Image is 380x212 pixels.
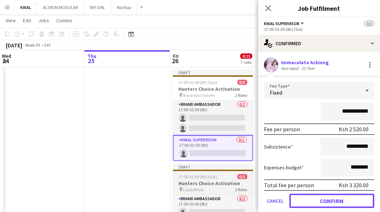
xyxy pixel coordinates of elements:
h3: Job Fulfilment [258,4,380,13]
label: Subsistence [264,143,293,150]
span: Jobs [38,17,49,24]
div: Ksh 2 520.00 [339,126,369,133]
span: 24 [1,57,11,65]
span: Week 39 [24,42,42,48]
button: KWAL [15,0,37,14]
span: Thu [87,53,96,59]
span: 17:00-01:00 (8h) (Sat) [179,80,217,85]
app-card-role: KWAL SUPERVISOR0/117:00-01:00 (8h) [173,135,253,161]
div: Fee per person [264,126,300,133]
span: 26 [172,57,179,65]
span: Fri [173,53,179,59]
span: 0/3 [237,174,247,179]
span: KWAL SUPERVISOR [264,21,299,26]
div: 17:00-01:00 (8h) (Sat) [264,27,374,32]
a: View [3,16,19,25]
span: LiqourMart [183,187,204,192]
button: Cancel [264,194,287,208]
button: KWAL SUPERVISOR [264,21,305,26]
button: SKY GIRL [84,0,111,14]
a: Comms [53,16,75,25]
div: Draft [173,70,253,75]
a: Jobs [35,16,52,25]
app-card-role: Brand Ambassador0/217:00-01:00 (8h) [173,100,253,135]
div: Not rated [281,66,300,71]
span: View [6,17,16,24]
div: Confirmed [258,35,380,52]
h3: Hunters Choice Activation [173,86,253,92]
a: Edit [20,16,34,25]
div: 7 Jobs [241,60,252,65]
button: Nip Nap [111,0,137,14]
span: Wed [2,53,11,59]
span: Alwandaz tarven [183,93,215,98]
span: 0/3 [364,21,374,26]
span: 0/3 [237,80,247,85]
span: Fixed [270,89,282,96]
span: 2 Roles [235,187,247,192]
label: Expenses budget [264,164,304,171]
div: Ksh 3 320.00 [339,182,369,189]
span: 27 [258,57,266,65]
span: 2 Roles [235,93,247,98]
h3: Hunters Choice Activation [173,180,253,187]
div: EAT [44,42,51,48]
span: Edit [23,17,31,24]
div: [DATE] [6,42,22,49]
div: Immaculate Achieng [281,59,329,66]
span: 25 [86,57,96,65]
button: Confirm [289,194,374,208]
button: ALTRON MODULAR [37,0,84,14]
div: Total fee per person [264,182,314,189]
div: Draft [173,164,253,170]
span: 0/21 [240,53,252,59]
div: 22.7km [300,66,316,71]
app-job-card: Draft17:00-01:00 (8h) (Sat)0/3Hunters Choice Activation Alwandaz tarven2 RolesBrand Ambassador0/2... [173,70,253,161]
span: 17:00-01:00 (8h) (Sat) [179,174,217,179]
span: Comms [56,17,72,24]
